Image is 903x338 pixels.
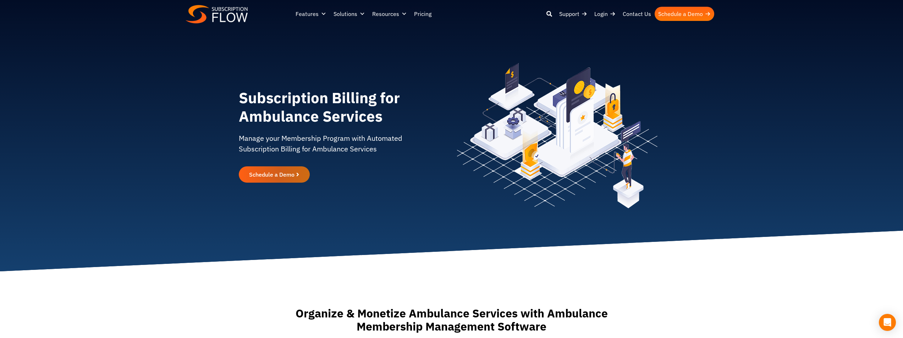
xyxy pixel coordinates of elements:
[591,7,619,21] a: Login
[330,7,369,21] a: Solutions
[879,314,896,331] div: Open Intercom Messenger
[556,7,591,21] a: Support
[292,7,330,21] a: Features
[369,7,411,21] a: Resources
[619,7,655,21] a: Contact Us
[457,63,657,209] img: hero-img
[239,89,432,126] h1: Subscription Billing for Ambulance Services
[411,7,435,21] a: Pricing
[249,172,294,177] span: Schedule a Demo
[274,307,629,333] h2: Organize & Monetize Ambulance Services with Ambulance Membership Management Software
[655,7,714,21] a: Schedule a Demo
[239,133,432,161] p: Manage your Membership Program with Automated Subscription Billing for Ambulance Services
[239,166,310,183] a: Schedule a Demo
